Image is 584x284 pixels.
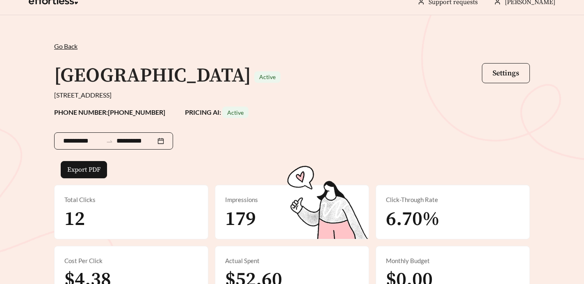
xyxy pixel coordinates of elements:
span: 179 [225,207,256,232]
span: Active [259,73,276,80]
div: Actual Spent [225,256,359,266]
span: 12 [64,207,85,232]
button: Settings [482,63,530,83]
span: swap-right [106,138,113,145]
div: Cost Per Click [64,256,198,266]
strong: PRICING AI: [185,108,249,116]
strong: PHONE NUMBER: [PHONE_NUMBER] [54,108,165,116]
span: Active [227,109,244,116]
div: Impressions [225,195,359,204]
span: 6.70% [386,207,440,232]
span: Settings [493,68,519,78]
span: Go Back [54,42,78,50]
h1: [GEOGRAPHIC_DATA] [54,64,251,88]
div: Click-Through Rate [386,195,520,204]
span: Export PDF [67,165,100,175]
div: Monthly Budget [386,256,520,266]
button: Export PDF [61,161,107,178]
span: to [106,137,113,145]
div: [STREET_ADDRESS] [54,90,530,100]
div: Total Clicks [64,195,198,204]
